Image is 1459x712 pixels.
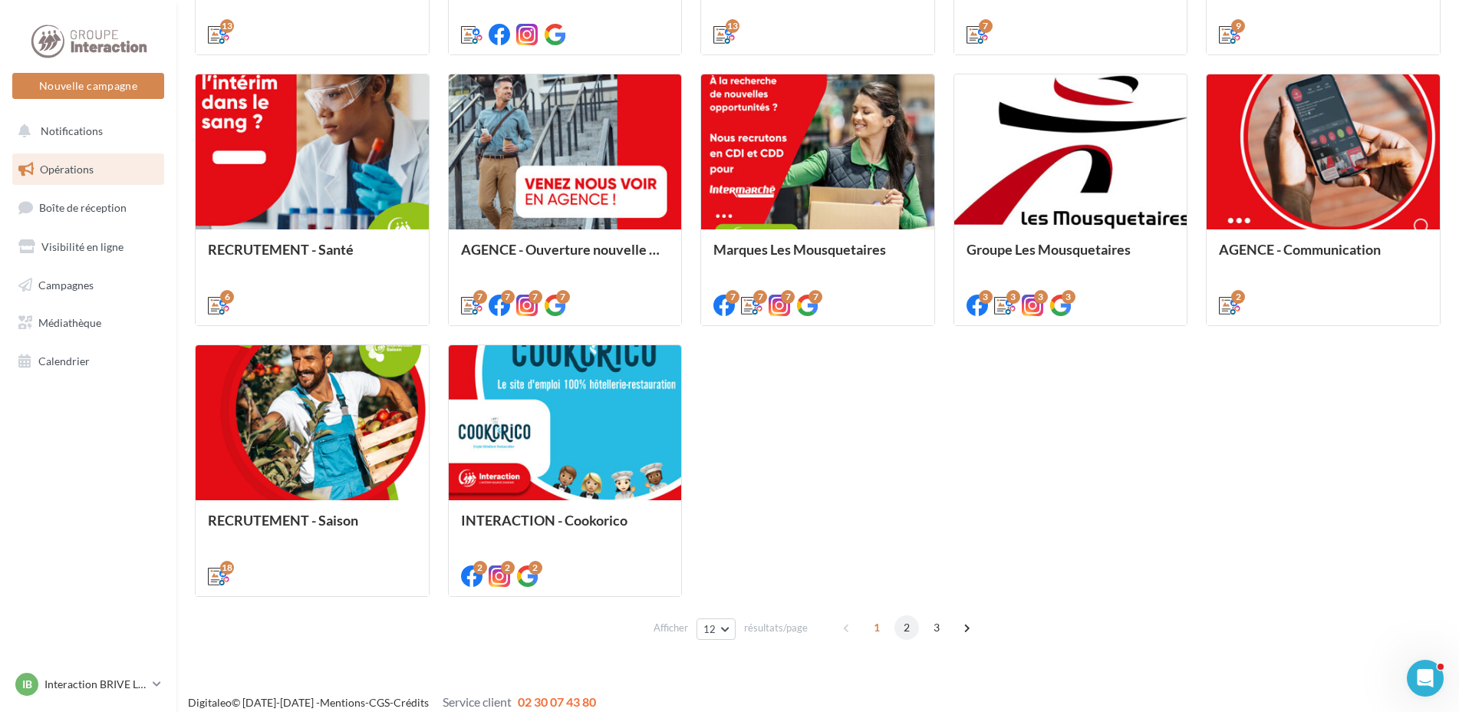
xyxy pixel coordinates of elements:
div: 3 [1034,290,1048,304]
span: © [DATE]-[DATE] - - - [188,696,596,709]
button: Nouvelle campagne [12,73,164,99]
span: IB [22,677,32,692]
div: 7 [726,290,739,304]
div: 3 [979,290,993,304]
a: IB Interaction BRIVE LA GAILLARDE [12,670,164,699]
div: 7 [473,290,487,304]
div: 2 [529,561,542,575]
a: Calendrier [9,345,167,377]
span: Boîte de réception [39,201,127,214]
span: Notifications [41,124,103,137]
a: Médiathèque [9,307,167,339]
span: Opérations [40,163,94,176]
div: INTERACTION - Cookorico [461,513,670,543]
span: Visibilité en ligne [41,240,124,253]
span: 02 30 07 43 80 [518,694,596,709]
a: Crédits [394,696,429,709]
span: Afficher [654,621,688,635]
a: Opérations [9,153,167,186]
span: résultats/page [744,621,808,635]
span: 1 [865,615,889,640]
a: Visibilité en ligne [9,231,167,263]
div: 7 [781,290,795,304]
div: 3 [1062,290,1075,304]
span: Médiathèque [38,316,101,329]
a: CGS [369,696,390,709]
div: 18 [220,561,234,575]
div: 13 [726,19,739,33]
div: 6 [220,290,234,304]
a: Campagnes [9,269,167,302]
div: 7 [809,290,822,304]
div: RECRUTEMENT - Saison [208,513,417,543]
div: 9 [1231,19,1245,33]
div: 2 [501,561,515,575]
a: Digitaleo [188,696,232,709]
div: 7 [529,290,542,304]
div: 2 [1231,290,1245,304]
a: Boîte de réception [9,191,167,224]
div: Marques Les Mousquetaires [713,242,922,272]
a: Mentions [320,696,365,709]
div: 7 [979,19,993,33]
span: Service client [443,694,512,709]
div: 13 [220,19,234,33]
span: Campagnes [38,278,94,291]
div: Groupe Les Mousquetaires [967,242,1175,272]
div: AGENCE - Ouverture nouvelle agence [461,242,670,272]
span: 2 [894,615,919,640]
div: 2 [473,561,487,575]
span: Calendrier [38,354,90,368]
iframe: Intercom live chat [1407,660,1444,697]
div: 7 [556,290,570,304]
span: 3 [924,615,949,640]
button: 12 [697,618,736,640]
button: Notifications [9,115,161,147]
div: 7 [501,290,515,304]
div: AGENCE - Communication [1219,242,1428,272]
span: 12 [703,623,716,635]
div: RECRUTEMENT - Santé [208,242,417,272]
div: 3 [1006,290,1020,304]
div: 7 [753,290,767,304]
p: Interaction BRIVE LA GAILLARDE [44,677,147,692]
